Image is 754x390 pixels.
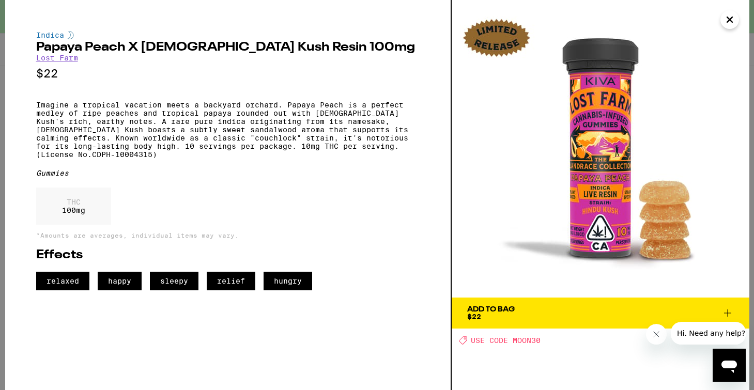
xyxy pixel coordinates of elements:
[207,272,255,290] span: relief
[36,67,420,80] p: $22
[36,41,420,54] h2: Papaya Peach X [DEMOGRAPHIC_DATA] Kush Resin 100mg
[36,232,420,239] p: *Amounts are averages, individual items may vary.
[471,336,541,345] span: USE CODE MOON30
[68,31,74,39] img: indicaColor.svg
[98,272,142,290] span: happy
[713,349,746,382] iframe: Button to launch messaging window
[36,54,78,62] a: Lost Farm
[467,306,515,313] div: Add To Bag
[36,101,420,159] p: Imagine a tropical vacation meets a backyard orchard. Papaya Peach is a perfect medley of ripe pe...
[720,10,739,29] button: Close
[467,313,481,321] span: $22
[671,322,746,345] iframe: Message from company
[36,249,420,261] h2: Effects
[264,272,312,290] span: hungry
[36,169,420,177] div: Gummies
[150,272,198,290] span: sleepy
[36,188,111,225] div: 100 mg
[36,272,89,290] span: relaxed
[452,298,749,329] button: Add To Bag$22
[62,198,85,206] p: THC
[646,324,667,345] iframe: Close message
[36,31,420,39] div: Indica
